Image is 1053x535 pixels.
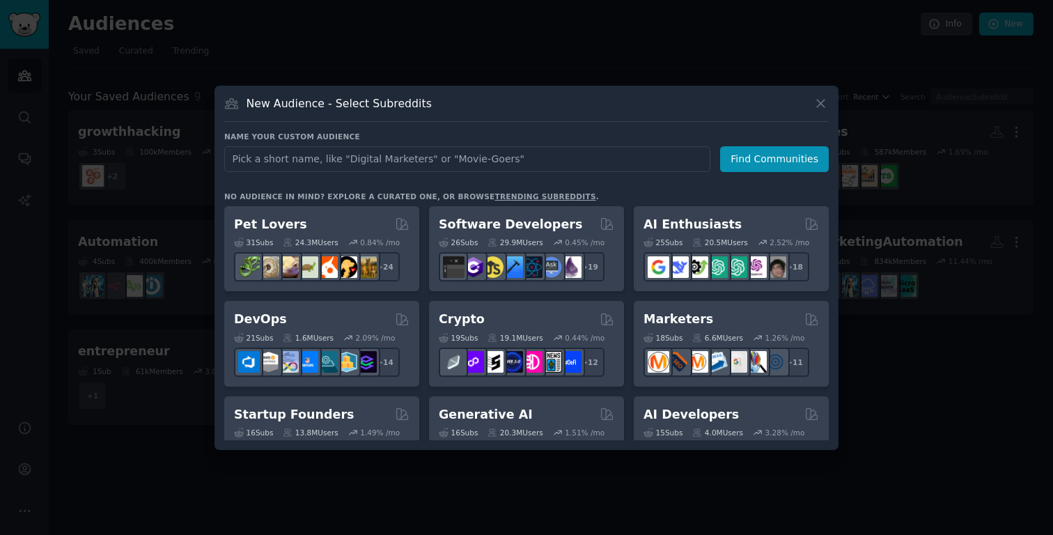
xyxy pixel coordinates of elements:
img: software [443,256,465,278]
img: DevOpsLinks [297,351,318,373]
div: 1.26 % /mo [765,333,805,343]
img: content_marketing [648,351,669,373]
img: azuredevops [238,351,260,373]
h2: AI Developers [643,406,739,424]
img: web3 [501,351,523,373]
img: OpenAIDev [745,256,767,278]
div: 25 Sub s [643,238,682,247]
div: + 14 [370,348,400,377]
div: 15 Sub s [643,428,682,437]
div: 4.0M Users [692,428,743,437]
img: ethstaker [482,351,504,373]
img: ethfinance [443,351,465,373]
img: defi_ [560,351,582,373]
img: PlatformEngineers [355,351,377,373]
img: AskComputerScience [540,256,562,278]
h3: New Audience - Select Subreddits [247,96,432,111]
h2: Pet Lovers [234,216,307,233]
img: AItoolsCatalog [687,256,708,278]
img: learnjavascript [482,256,504,278]
div: + 19 [575,252,604,281]
img: googleads [726,351,747,373]
img: ballpython [258,256,279,278]
img: elixir [560,256,582,278]
h2: Crypto [439,311,485,328]
img: cockatiel [316,256,338,278]
h2: Startup Founders [234,406,354,424]
img: csharp [462,256,484,278]
input: Pick a short name, like "Digital Marketers" or "Movie-Goers" [224,146,710,172]
div: 21 Sub s [234,333,273,343]
div: + 18 [780,252,809,281]
img: bigseo [667,351,689,373]
img: Docker_DevOps [277,351,299,373]
div: 19 Sub s [439,333,478,343]
img: defiblockchain [521,351,543,373]
div: No audience in mind? Explore a curated one, or browse . [224,192,599,201]
div: 31 Sub s [234,238,273,247]
img: herpetology [238,256,260,278]
div: 18 Sub s [643,333,682,343]
img: chatgpt_promptDesign [706,256,728,278]
img: aws_cdk [336,351,357,373]
div: + 11 [780,348,809,377]
div: 16 Sub s [439,428,478,437]
img: OnlineMarketing [765,351,786,373]
img: 0xPolygon [462,351,484,373]
div: 29.9M Users [487,238,543,247]
div: + 24 [370,252,400,281]
img: CryptoNews [540,351,562,373]
img: turtle [297,256,318,278]
h2: DevOps [234,311,287,328]
img: Emailmarketing [706,351,728,373]
button: Find Communities [720,146,829,172]
img: PetAdvice [336,256,357,278]
img: AWS_Certified_Experts [258,351,279,373]
img: leopardgeckos [277,256,299,278]
div: 24.3M Users [283,238,338,247]
img: dogbreed [355,256,377,278]
img: DeepSeek [667,256,689,278]
div: 0.84 % /mo [360,238,400,247]
div: 19.1M Users [487,333,543,343]
h3: Name your custom audience [224,132,829,141]
h2: Marketers [643,311,713,328]
img: AskMarketing [687,351,708,373]
div: 0.45 % /mo [565,238,604,247]
img: chatgpt_prompts_ [726,256,747,278]
div: 26 Sub s [439,238,478,247]
h2: Software Developers [439,216,582,233]
div: 1.6M Users [283,333,334,343]
div: 20.3M Users [487,428,543,437]
img: ArtificalIntelligence [765,256,786,278]
img: GoogleGeminiAI [648,256,669,278]
img: MarketingResearch [745,351,767,373]
div: 1.51 % /mo [565,428,604,437]
h2: AI Enthusiasts [643,216,742,233]
div: 2.52 % /mo [770,238,809,247]
img: reactnative [521,256,543,278]
div: 1.49 % /mo [360,428,400,437]
div: 2.09 % /mo [356,333,396,343]
div: 13.8M Users [283,428,338,437]
h2: Generative AI [439,406,533,424]
img: platformengineering [316,351,338,373]
div: 0.44 % /mo [565,333,604,343]
div: 16 Sub s [234,428,273,437]
div: + 12 [575,348,604,377]
div: 6.6M Users [692,333,743,343]
img: iOSProgramming [501,256,523,278]
a: trending subreddits [494,192,595,201]
div: 20.5M Users [692,238,747,247]
div: 3.28 % /mo [765,428,805,437]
